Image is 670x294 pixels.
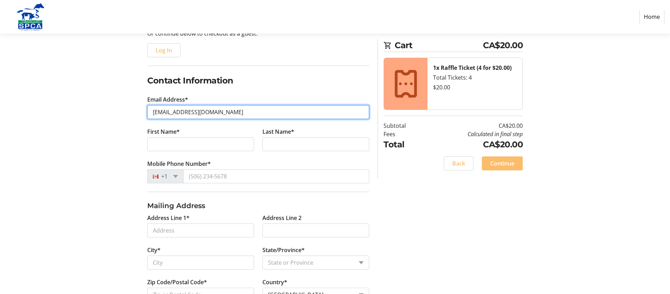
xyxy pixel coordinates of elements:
[424,122,523,130] td: CA$20.00
[384,122,424,130] td: Subtotal
[395,39,483,52] span: Cart
[433,73,517,82] div: Total Tickets: 4
[433,83,517,91] div: $20.00
[262,246,305,254] label: State/Province*
[147,95,188,104] label: Email Address*
[384,130,424,138] td: Fees
[482,156,523,170] button: Continue
[483,39,523,52] span: CA$20.00
[6,3,55,31] img: Alberta SPCA's Logo
[147,43,180,57] button: Log In
[262,127,294,136] label: Last Name*
[452,159,465,168] span: Back
[424,138,523,151] td: CA$20.00
[147,246,161,254] label: City*
[156,46,172,54] span: Log In
[147,278,207,286] label: Zip Code/Postal Code*
[147,74,369,87] h2: Contact Information
[444,156,474,170] button: Back
[147,127,180,136] label: First Name*
[183,169,369,183] input: (506) 234-5678
[490,159,514,168] span: Continue
[147,160,211,168] label: Mobile Phone Number*
[262,214,301,222] label: Address Line 2
[147,256,254,270] input: City
[384,138,424,151] td: Total
[639,10,664,23] a: Home
[147,29,369,38] p: Or continue below to checkout as a guest.
[433,64,512,72] strong: 1x Raffle Ticket (4 for $20.00)
[147,214,189,222] label: Address Line 1*
[262,278,287,286] label: Country*
[424,130,523,138] td: Calculated in final step
[147,200,369,211] h3: Mailing Address
[147,223,254,237] input: Address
